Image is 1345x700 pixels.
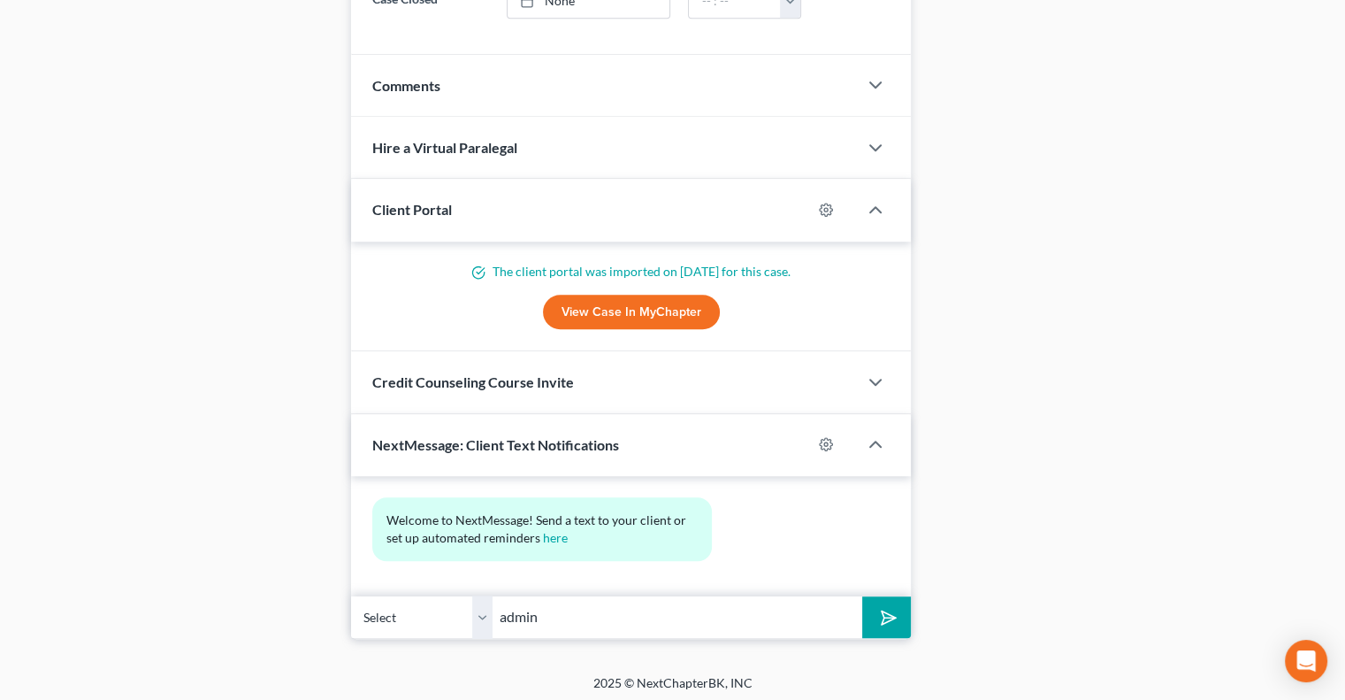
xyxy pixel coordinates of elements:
a: View Case in MyChapter [543,295,720,330]
a: here [543,530,568,545]
span: Comments [372,77,440,94]
span: Credit Counseling Course Invite [372,373,574,390]
span: Client Portal [372,201,452,218]
span: Hire a Virtual Paralegal [372,139,517,156]
p: The client portal was imported on [DATE] for this case. [372,263,890,281]
div: Open Intercom Messenger [1285,640,1327,682]
span: NextMessage: Client Text Notifications [372,436,619,453]
input: Say something... [493,596,862,639]
span: Welcome to NextMessage! Send a text to your client or set up automated reminders [386,512,689,545]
